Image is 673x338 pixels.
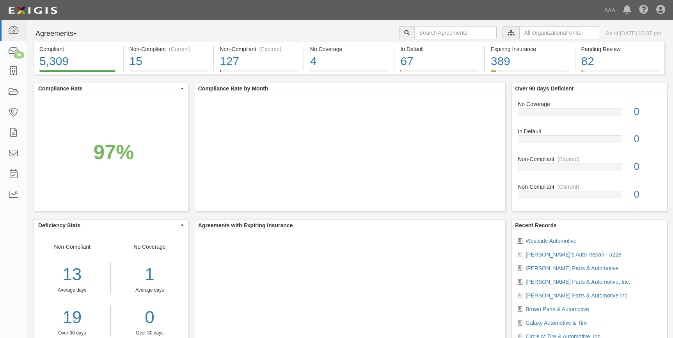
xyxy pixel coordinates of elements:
[310,53,388,70] div: 4
[526,265,618,271] a: [PERSON_NAME] Parts & Automotive
[117,262,182,287] div: 1
[512,155,667,163] div: Non-Compliant
[526,279,630,285] a: [PERSON_NAME] Parts & Automotive, Inc.
[485,70,575,76] a: Expiring Insurance389
[518,127,661,155] a: In Default0
[519,26,600,39] input: All Organizational Units
[628,160,667,174] div: 0
[515,222,557,228] b: Recent Records
[38,221,179,229] span: Deficiency Stats
[34,305,110,330] a: 19
[526,306,589,312] a: Brown Parts & Automotive
[526,238,576,244] a: Westside Automotive
[130,53,208,70] div: 15
[111,243,188,336] div: No Coverage
[518,183,661,205] a: Non-Compliant(Current)0
[38,85,179,92] span: Compliance Rate
[130,45,208,53] div: Non-Compliant (Current)
[94,138,134,167] div: 97%
[581,53,659,70] div: 82
[39,53,117,70] div: 5,309
[600,2,619,18] a: AAA
[518,155,661,183] a: Non-Compliant(Expired)0
[581,45,659,53] div: Pending Review
[526,251,621,258] a: [PERSON_NAME]'s Auto Repair - 5228
[400,53,478,70] div: 67
[117,330,182,336] div: Over 30 days
[491,45,569,53] div: Expiring Insurance
[34,262,110,287] div: 13
[259,45,282,53] div: (Expired)
[34,220,188,231] button: Deficiency Stats
[491,53,569,70] div: 389
[394,70,484,76] a: In Default67
[512,183,667,191] div: Non-Compliant
[628,105,667,119] div: 0
[33,70,123,76] a: Compliant5,309
[400,45,478,53] div: In Default
[628,188,667,202] div: 0
[526,320,587,326] a: Galaxy Automotive & Tire
[198,85,268,92] b: Compliance Rate by Month
[558,183,579,191] div: (Current)
[124,70,213,76] a: Non-Compliant(Current)15
[117,287,182,294] div: Average days
[414,26,497,39] input: Search Agreements
[117,305,182,330] a: 0
[6,4,60,18] img: logo-5460c22ac91f19d4615b14bd174203de0afe785f0fc80cf4dbbc73dc1793850b.png
[34,83,188,94] button: Compliance Rate
[606,29,661,37] div: As of [DATE] 02:37 pm
[304,70,394,76] a: No Coverage4
[310,45,388,53] div: No Coverage
[526,292,627,299] a: [PERSON_NAME] Parts & Automotive Inc
[220,45,298,53] div: Non-Compliant (Expired)
[220,53,298,70] div: 127
[198,222,293,228] b: Agreements with Expiring Insurance
[575,70,665,76] a: Pending Review82
[628,132,667,146] div: 0
[33,26,92,42] button: Agreements
[518,100,661,128] a: No Coverage0
[512,127,667,135] div: In Default
[169,45,191,53] div: (Current)
[34,287,110,294] div: Average days
[214,70,304,76] a: Non-Compliant(Expired)127
[34,243,111,336] div: Non-Compliant
[512,100,667,108] div: No Coverage
[34,330,110,336] div: Over 30 days
[558,155,580,163] div: (Expired)
[39,45,117,53] div: Compliant
[639,5,648,15] i: Help Center - Complianz
[515,85,574,92] b: Over 90 days Deficient
[14,51,24,58] div: 94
